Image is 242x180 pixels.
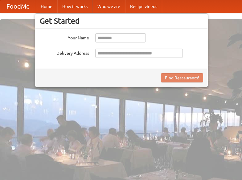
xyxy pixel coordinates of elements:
[161,73,203,82] button: Find Restaurants!
[40,16,203,26] h3: Get Started
[92,0,125,13] a: Who we are
[40,33,89,41] label: Your Name
[125,0,162,13] a: Recipe videos
[57,0,92,13] a: How it works
[36,0,57,13] a: Home
[40,49,89,56] label: Delivery Address
[0,0,36,13] a: FoodMe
